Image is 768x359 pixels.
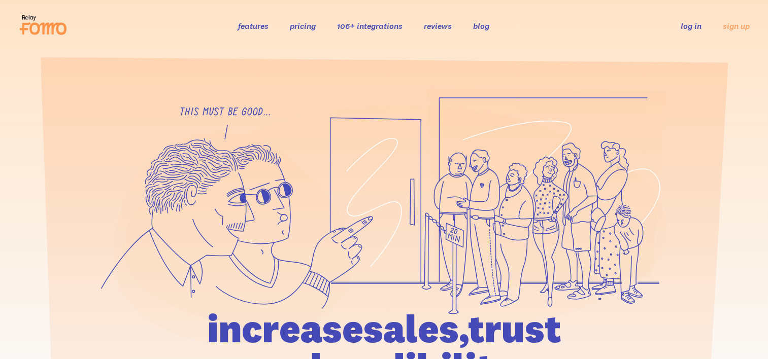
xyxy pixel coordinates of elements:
a: reviews [424,21,452,31]
a: blog [473,21,489,31]
a: 106+ integrations [337,21,403,31]
a: sign up [723,21,750,31]
a: log in [681,21,702,31]
a: pricing [290,21,316,31]
a: features [238,21,269,31]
